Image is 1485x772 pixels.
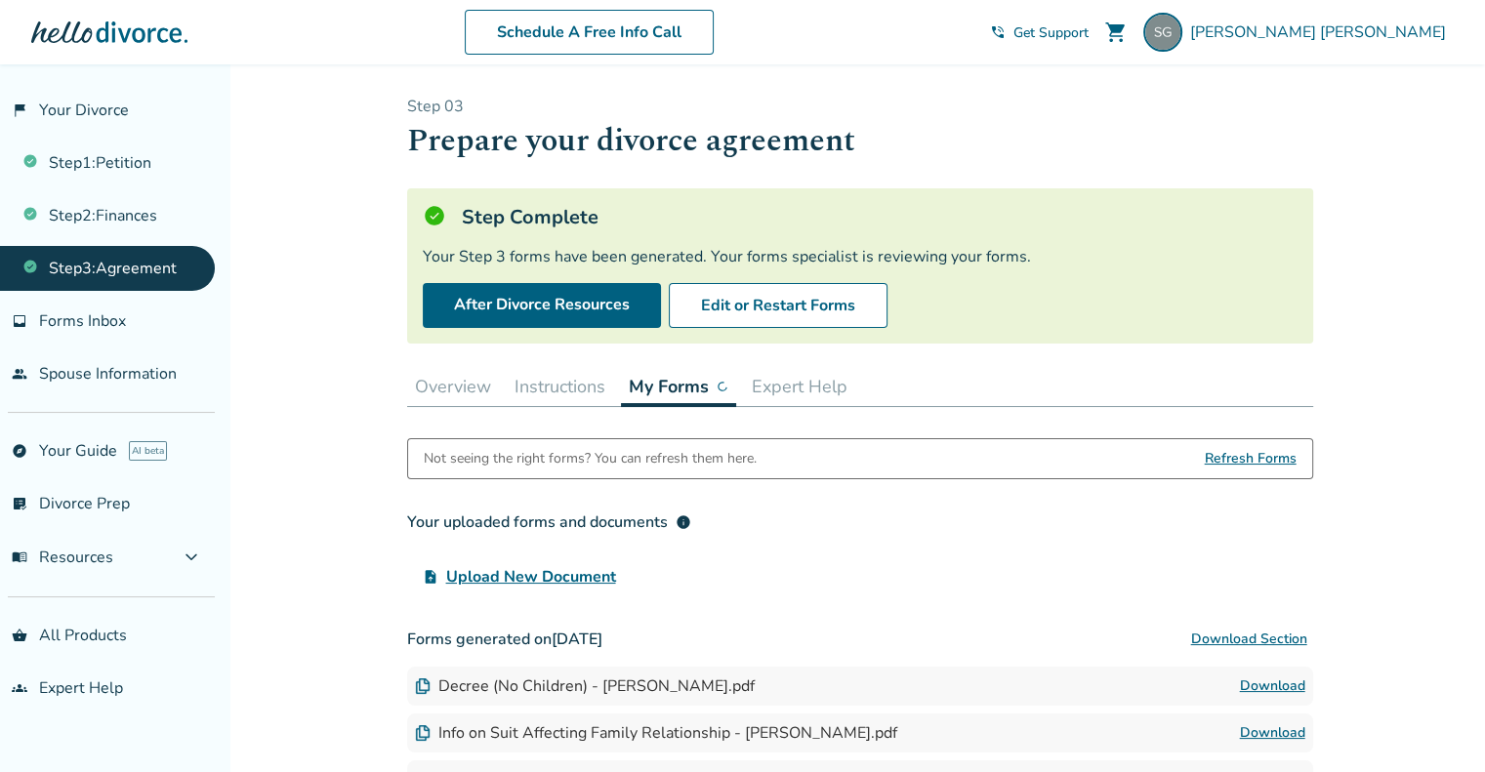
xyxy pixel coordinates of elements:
span: shopping_basket [12,628,27,643]
button: Edit or Restart Forms [669,283,887,328]
span: [PERSON_NAME] [PERSON_NAME] [1190,21,1454,43]
div: Not seeing the right forms? You can refresh them here. [424,439,757,478]
button: My Forms [621,367,736,407]
span: shopping_cart [1104,20,1128,44]
img: Document [415,725,431,741]
span: AI beta [129,441,167,461]
h3: Forms generated on [DATE] [407,620,1313,659]
iframe: Chat Widget [1387,678,1485,772]
button: Download Section [1185,620,1313,659]
p: Step 0 3 [407,96,1313,117]
a: Schedule A Free Info Call [465,10,714,55]
img: Document [415,678,431,694]
span: Resources [12,547,113,568]
span: info [676,514,691,530]
img: ... [717,381,728,392]
a: After Divorce Resources [423,283,661,328]
span: phone_in_talk [990,24,1006,40]
a: phone_in_talkGet Support [990,23,1089,42]
button: Overview [407,367,499,406]
div: Your uploaded forms and documents [407,510,691,534]
span: Refresh Forms [1205,439,1297,478]
span: upload_file [423,569,438,585]
span: Upload New Document [446,565,616,589]
span: menu_book [12,549,27,565]
a: Download [1240,674,1305,698]
button: Instructions [507,367,613,406]
div: Your Step 3 forms have been generated. Your forms specialist is reviewing your forms. [423,246,1298,267]
span: Get Support [1013,23,1089,42]
span: Forms Inbox [39,310,126,332]
h5: Step Complete [462,204,598,230]
div: Info on Suit Affecting Family Relationship - [PERSON_NAME].pdf [415,722,897,744]
span: groups [12,680,27,696]
span: people [12,366,27,382]
div: Decree (No Children) - [PERSON_NAME].pdf [415,675,755,697]
span: flag_2 [12,102,27,118]
button: Expert Help [744,367,855,406]
img: pasleys@aol.com [1143,13,1182,52]
span: expand_more [180,546,203,569]
span: explore [12,443,27,459]
a: Download [1240,721,1305,745]
span: inbox [12,313,27,329]
h1: Prepare your divorce agreement [407,117,1313,165]
span: list_alt_check [12,496,27,511]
